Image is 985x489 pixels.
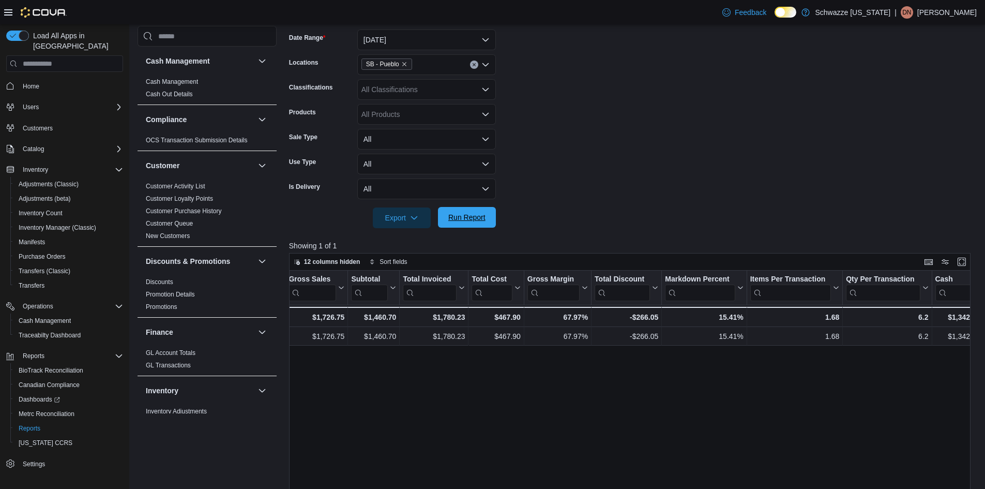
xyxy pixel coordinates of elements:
[935,275,972,285] div: Cash
[366,59,399,69] span: SB - Pueblo
[146,182,205,190] span: Customer Activity List
[14,236,123,248] span: Manifests
[256,255,268,268] button: Discounts & Promotions
[351,275,388,301] div: Subtotal
[14,437,123,449] span: Washington CCRS
[146,219,193,228] span: Customer Queue
[146,349,195,357] span: GL Account Totals
[380,258,407,266] span: Sort fields
[23,166,48,174] span: Inventory
[290,256,365,268] button: 12 columns hidden
[14,315,75,327] a: Cash Management
[10,220,127,235] button: Inventory Manager (Classic)
[917,6,977,19] p: [PERSON_NAME]
[23,124,53,132] span: Customers
[10,235,127,249] button: Manifests
[21,7,67,18] img: Cova
[481,85,490,94] button: Open list of options
[373,208,431,228] button: Export
[146,327,173,337] h3: Finance
[19,224,96,232] span: Inventory Manager (Classic)
[256,113,268,126] button: Compliance
[665,275,735,301] div: Markdown Percent
[146,386,254,396] button: Inventory
[146,137,248,144] a: OCS Transaction Submission Details
[19,395,60,404] span: Dashboards
[19,209,63,217] span: Inventory Count
[14,236,49,248] a: Manifests
[14,329,85,342] a: Traceabilty Dashboard
[939,256,951,268] button: Display options
[19,331,81,339] span: Traceabilty Dashboard
[19,164,123,176] span: Inventory
[29,31,123,51] span: Load All Apps in [GEOGRAPHIC_DATA]
[146,256,254,266] button: Discounts & Promotions
[19,458,49,470] a: Settings
[19,101,123,113] span: Users
[481,110,490,118] button: Open list of options
[10,191,127,206] button: Adjustments (beta)
[19,366,83,375] span: BioTrack Reconciliation
[19,143,123,155] span: Catalog
[304,258,360,266] span: 12 columns hidden
[14,279,123,292] span: Transfers
[14,437,77,449] a: [US_STATE] CCRS
[14,250,70,263] a: Purchase Orders
[289,58,319,67] label: Locations
[351,275,388,285] div: Subtotal
[289,241,978,251] p: Showing 1 of 1
[14,265,123,277] span: Transfers (Classic)
[10,392,127,407] a: Dashboards
[361,58,412,70] span: SB - Pueblo
[146,91,193,98] a: Cash Out Details
[935,311,980,323] div: $1,342.86
[403,275,465,301] button: Total Invoiced
[351,311,396,323] div: $1,460.70
[138,76,277,105] div: Cash Management
[527,330,588,343] div: 67.97%
[256,384,268,397] button: Inventory
[379,208,425,228] span: Export
[14,393,123,406] span: Dashboards
[146,207,222,215] span: Customer Purchase History
[10,314,127,328] button: Cash Management
[14,221,123,234] span: Inventory Manager (Classic)
[146,327,254,337] button: Finance
[14,422,44,435] a: Reports
[14,364,87,377] a: BioTrack Reconciliation
[10,378,127,392] button: Canadian Compliance
[289,275,336,301] div: Gross Sales
[2,349,127,363] button: Reports
[665,275,743,301] button: Markdown Percent
[19,180,79,188] span: Adjustments (Classic)
[256,326,268,338] button: Finance
[750,275,831,301] div: Items Per Transaction
[146,78,198,85] a: Cash Management
[665,275,735,285] div: Markdown Percent
[14,379,84,391] a: Canadian Compliance
[138,180,277,246] div: Customer
[750,311,840,323] div: 1.68
[289,108,316,116] label: Products
[19,79,123,92] span: Home
[14,192,123,205] span: Adjustments (beta)
[2,100,127,114] button: Users
[19,281,44,290] span: Transfers
[403,275,457,285] div: Total Invoiced
[14,422,123,435] span: Reports
[146,160,254,171] button: Customer
[595,330,658,343] div: -$266.05
[665,330,743,343] div: 15.41%
[19,350,49,362] button: Reports
[10,278,127,293] button: Transfers
[14,408,79,420] a: Metrc Reconciliation
[14,207,123,219] span: Inventory Count
[922,256,935,268] button: Keyboard shortcuts
[735,7,766,18] span: Feedback
[14,207,67,219] a: Inventory Count
[935,330,980,343] div: $1,342.86
[146,386,178,396] h3: Inventory
[403,330,465,343] div: $1,780.23
[846,275,928,301] button: Qty Per Transaction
